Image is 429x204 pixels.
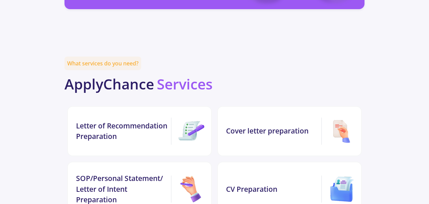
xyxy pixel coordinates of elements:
[64,74,154,94] b: ApplyChance
[76,121,169,142] div: Letter of Recommendation Preparation
[64,57,141,70] span: What services do you need?
[157,74,212,94] b: Services
[226,184,319,195] div: CV Preparation
[226,126,319,137] div: Cover letter preparation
